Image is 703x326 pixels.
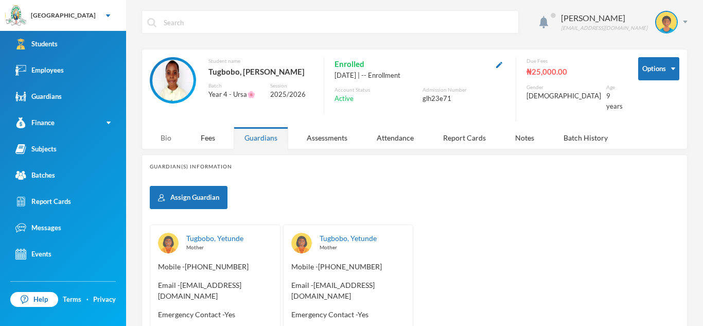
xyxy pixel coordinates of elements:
[366,127,425,149] div: Attendance
[158,261,272,272] span: Mobile - [PHONE_NUMBER]
[63,295,81,305] a: Terms
[335,94,354,104] span: Active
[335,71,505,81] div: [DATE] | -- Enrollment
[15,144,57,155] div: Subjects
[493,58,505,70] button: Edit
[561,12,647,24] div: [PERSON_NAME]
[335,86,417,94] div: Account Status
[6,6,26,26] img: logo
[320,244,406,251] div: Mother
[163,11,513,34] input: Search
[208,57,313,65] div: Student name
[606,91,623,111] div: 9 years
[15,117,55,128] div: Finance
[86,295,89,305] div: ·
[15,65,64,76] div: Employees
[208,90,263,100] div: Year 4 - Ursa🌸
[526,91,601,101] div: [DEMOGRAPHIC_DATA]
[15,196,71,207] div: Report Cards
[147,18,156,27] img: search
[526,65,623,78] div: ₦25,000.00
[150,163,679,170] div: Guardian(s) Information
[15,222,61,233] div: Messages
[158,194,165,201] img: add user
[190,127,226,149] div: Fees
[270,82,313,90] div: Session
[158,309,272,320] span: Emergency Contact - Yes
[31,11,96,20] div: [GEOGRAPHIC_DATA]
[320,234,377,243] a: Tugbobo, Yetunde
[208,65,313,78] div: Tugbobo, [PERSON_NAME]
[150,186,227,209] button: Assign Guardian
[270,90,313,100] div: 2025/2026
[553,127,619,149] div: Batch History
[291,280,406,301] span: Email - [EMAIL_ADDRESS][DOMAIN_NAME]
[526,83,601,91] div: Gender
[208,82,263,90] div: Batch
[335,57,364,71] span: Enrolled
[638,57,679,80] button: Options
[291,261,406,272] span: Mobile - [PHONE_NUMBER]
[152,60,194,101] img: STUDENT
[526,57,623,65] div: Due Fees
[15,39,58,49] div: Students
[656,12,677,32] img: STUDENT
[186,234,243,243] a: Tugbobo, Yetunde
[606,83,623,91] div: Age
[10,292,58,307] a: Help
[150,127,182,149] div: Bio
[234,127,288,149] div: Guardians
[186,244,272,251] div: Mother
[423,86,505,94] div: Admission Number
[296,127,358,149] div: Assessments
[423,94,505,104] div: glh23e71
[15,170,55,181] div: Batches
[158,280,272,301] span: Email - [EMAIL_ADDRESS][DOMAIN_NAME]
[158,233,179,253] img: GUARDIAN
[291,309,406,320] span: Emergency Contact - Yes
[15,91,62,102] div: Guardians
[93,295,116,305] a: Privacy
[432,127,497,149] div: Report Cards
[291,233,312,253] img: GUARDIAN
[15,249,51,260] div: Events
[561,24,647,32] div: [EMAIL_ADDRESS][DOMAIN_NAME]
[504,127,545,149] div: Notes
